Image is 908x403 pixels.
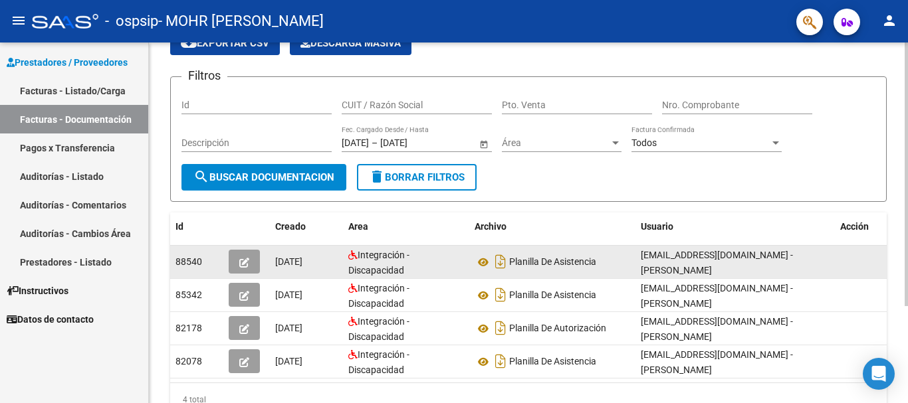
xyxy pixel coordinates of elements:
datatable-header-cell: Id [170,212,223,241]
span: 82078 [175,356,202,366]
span: Creado [275,221,306,232]
span: [EMAIL_ADDRESS][DOMAIN_NAME] - [PERSON_NAME] [641,250,793,276]
span: Área [502,137,610,149]
span: [DATE] [275,356,302,366]
app-download-masive: Descarga masiva de comprobantes (adjuntos) [290,31,411,55]
datatable-header-cell: Archivo [469,212,635,241]
span: Instructivos [7,283,68,298]
span: [DATE] [275,323,302,333]
span: Datos de contacto [7,312,94,327]
span: Acción [840,221,869,232]
span: 82178 [175,323,202,333]
span: - ospsip [105,7,158,36]
i: Descargar documento [492,251,509,272]
mat-icon: menu [11,13,27,29]
span: Todos [631,137,657,148]
span: Integración - Discapacidad [348,283,409,309]
span: Planilla De Autorización [509,323,606,334]
mat-icon: delete [369,169,385,185]
i: Descargar documento [492,351,509,372]
span: Planilla De Asistencia [509,257,596,268]
datatable-header-cell: Creado [270,212,343,241]
span: Integración - Discapacidad [348,349,409,375]
span: - MOHR [PERSON_NAME] [158,7,324,36]
span: Archivo [475,221,507,232]
button: Open calendar [477,137,491,151]
button: Borrar Filtros [357,164,477,191]
span: Area [348,221,368,232]
span: 85342 [175,289,202,300]
span: [EMAIL_ADDRESS][DOMAIN_NAME] - [PERSON_NAME] [641,316,793,342]
span: Planilla De Asistencia [509,290,596,301]
datatable-header-cell: Usuario [635,212,835,241]
span: Integración - Discapacidad [348,250,409,276]
datatable-header-cell: Area [343,212,469,241]
mat-icon: search [193,169,209,185]
mat-icon: cloud_download [181,35,197,50]
button: Descarga Masiva [290,31,411,55]
span: [EMAIL_ADDRESS][DOMAIN_NAME] - [PERSON_NAME] [641,283,793,309]
span: Exportar CSV [181,37,269,49]
span: Usuario [641,221,673,232]
input: End date [380,137,445,149]
span: – [372,137,378,149]
span: Borrar Filtros [369,171,465,183]
span: Prestadores / Proveedores [7,55,128,70]
mat-icon: person [881,13,897,29]
span: Integración - Discapacidad [348,316,409,342]
datatable-header-cell: Acción [835,212,901,241]
button: Exportar CSV [170,31,280,55]
input: Start date [342,137,369,149]
span: Buscar Documentacion [193,171,334,183]
span: Id [175,221,183,232]
i: Descargar documento [492,317,509,339]
span: [DATE] [275,289,302,300]
button: Buscar Documentacion [181,164,346,191]
span: [DATE] [275,256,302,267]
div: Open Intercom Messenger [863,358,895,390]
span: Planilla De Asistencia [509,357,596,367]
h3: Filtros [181,66,227,85]
span: Descarga Masiva [300,37,401,49]
i: Descargar documento [492,284,509,305]
span: [EMAIL_ADDRESS][DOMAIN_NAME] - [PERSON_NAME] [641,349,793,375]
span: 88540 [175,256,202,267]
